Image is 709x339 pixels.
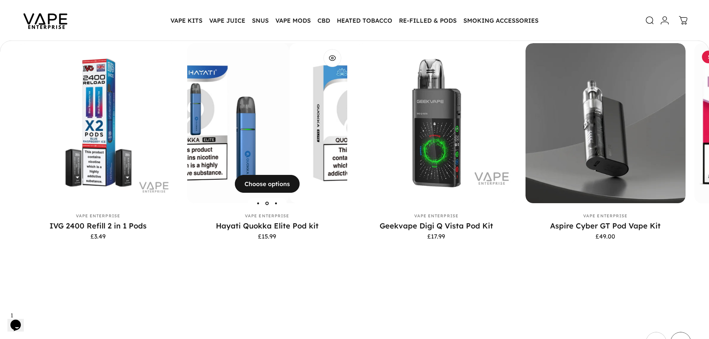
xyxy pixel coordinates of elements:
[675,12,692,29] a: 0 items
[129,43,289,204] img: Hayati Quokka Elite Pod kit
[76,213,121,218] a: Vape Enterprise
[595,233,615,239] span: £49.00
[12,3,79,38] img: Vape Enterprise
[396,13,460,28] summary: RE-FILLED & PODS
[235,175,300,193] button: Choose options
[49,221,147,230] a: IVG 2400 Refill 2 in 1 Pods
[258,233,276,239] span: £15.99
[333,13,396,28] summary: HEATED TOBACCO
[414,213,459,218] a: Vape Enterprise
[249,13,272,28] summary: SNUS
[167,13,206,28] summary: VAPE KITS
[7,309,31,332] iframe: chat widget
[18,43,178,204] img: IVG 2400 Refill 2 in 1 Pods
[206,13,249,28] summary: VAPE JUICE
[460,13,542,28] summary: SMOKING ACCESSORIES
[314,13,333,28] summary: CBD
[216,221,319,230] a: Hayati Quokka Elite Pod kit
[427,233,445,239] span: £17.99
[380,221,493,230] a: Geekvape Digi Q Vista Pod Kit
[245,213,290,218] a: Vape Enterprise
[356,43,517,204] a: Geekvape Digi Q Vista Pod Kit
[583,213,628,218] a: Vape Enterprise
[90,233,106,239] span: £3.49
[187,43,348,204] a: Hayati Quokka Elite Pod kit
[167,13,542,28] nav: Primary
[550,221,661,230] a: Aspire Cyber GT Pod Vape Kit
[526,43,686,204] img: Aspire Cyber GT Pod Vape Kit
[356,43,517,204] img: Black Digi-QVista Geekvape device with digital display on a white background
[272,13,314,28] summary: VAPE MODS
[289,43,450,204] img: Hayati Quokka Elite Pod kit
